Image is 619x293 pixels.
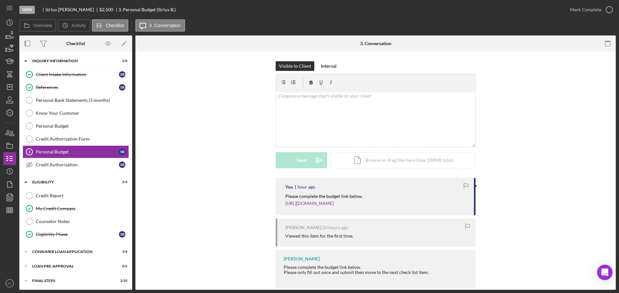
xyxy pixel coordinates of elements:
button: Checklist [92,19,128,32]
tspan: 3 [28,150,30,154]
button: Visible to Client [276,61,314,71]
div: Credit Authorization [36,162,119,167]
button: Overview [19,19,56,32]
span: $2,500 [99,7,113,12]
div: Consumer Loan Application [32,250,111,254]
div: Checklist [66,41,85,46]
div: You [285,184,293,190]
div: Know Your Customer [36,111,129,116]
div: 3. Personal Budget (Sirluv B.) [118,7,176,12]
button: Activity [58,19,90,32]
div: Personal Budget [36,123,129,129]
div: Mark Complete [570,3,601,16]
div: 2 / 4 [116,180,127,184]
button: Internal [318,61,340,71]
a: Counselor Notes [23,215,129,228]
div: S B [119,231,125,238]
div: FINAL STEPS [32,279,111,283]
div: Credit Authorization Form [36,136,129,142]
div: Please only fill out once and submit then move to the next check list item. [284,270,429,275]
time: 2025-10-10 14:54 [294,184,315,190]
button: FC [3,277,16,290]
div: [PERSON_NAME] [285,225,321,230]
button: 3. Conversation [135,19,185,32]
label: 3. Conversation [149,23,181,28]
label: Checklist [106,23,124,28]
div: 2 / 10 [116,279,127,283]
div: Internal [321,61,337,71]
a: Credit Report [23,189,129,202]
text: FC [8,282,12,285]
a: Eligibility PhaseSB [23,228,129,241]
div: Eligibility [32,180,111,184]
div: Personal Budget [36,149,119,154]
div: Eligibility Phase [36,232,119,237]
a: [URL][DOMAIN_NAME] [285,200,334,206]
div: Visible to Client [279,61,311,71]
time: 2025-10-09 19:36 [322,225,348,230]
div: Send [297,152,307,168]
div: Personal Bank Statements (3 months) [36,98,129,103]
div: [PERSON_NAME] [284,256,320,261]
div: 3 / 8 [116,250,127,254]
label: Activity [72,23,86,28]
mark: Please complete the budget link below. [285,193,363,199]
div: Viewed this item for the first time. [285,233,353,239]
div: Please complete the budget link below. [284,265,429,280]
div: S B [119,71,125,78]
a: Credit AuthorizationSB [23,158,129,171]
div: 3. Conversation [360,41,391,46]
a: 3Personal BudgetSB [23,145,129,158]
a: My Credit Compass [23,202,129,215]
div: Sirluv [PERSON_NAME] [45,7,99,12]
div: Open Intercom Messenger [597,265,613,280]
div: Counselor Notes [36,219,129,224]
div: Inquiry Information [32,59,111,63]
label: Overview [33,23,52,28]
div: 0 / 2 [116,264,127,268]
div: 2 / 8 [116,59,127,63]
div: S B [119,149,125,155]
div: References [36,85,119,90]
a: Personal Budget [23,120,129,132]
div: Client Intake Information [36,72,119,77]
div: S B [119,84,125,91]
button: Mark Complete [564,3,616,16]
a: Know Your Customer [23,107,129,120]
div: Credit Report [36,193,129,198]
div: Open [19,6,35,14]
a: Client Intake InformationSB [23,68,129,81]
a: Credit Authorization Form [23,132,129,145]
a: ReferencesSB [23,81,129,94]
button: Send [276,152,327,168]
div: My Credit Compass [36,206,129,211]
div: Loan Pre-Approval [32,264,111,268]
a: Personal Bank Statements (3 months) [23,94,129,107]
div: S B [119,161,125,168]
